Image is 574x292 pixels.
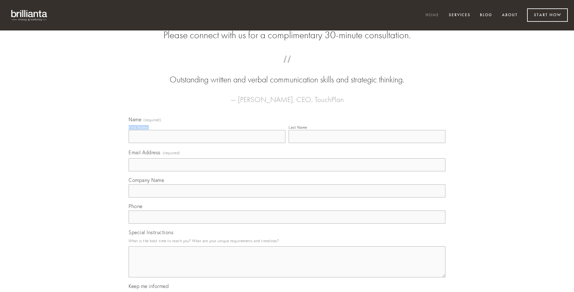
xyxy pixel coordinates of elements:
[129,29,445,41] h2: Please connect with us for a complimentary 30-minute consultation.
[289,125,307,130] div: Last Name
[129,237,445,245] p: What is the best time to reach you? What are your unique requirements and timelines?
[163,149,180,157] span: (required)
[421,10,443,21] a: Home
[527,8,568,22] a: Start Now
[498,10,522,21] a: About
[129,283,169,289] span: Keep me informed
[476,10,496,21] a: Blog
[129,229,173,235] span: Special Instructions
[129,125,148,130] div: First Name
[129,116,141,123] span: Name
[139,62,435,86] blockquote: Outstanding written and verbal communication skills and strategic thinking.
[143,118,161,122] span: (required)
[139,62,435,74] span: “
[445,10,475,21] a: Services
[6,6,53,24] img: brillianta - research, strategy, marketing
[129,177,164,183] span: Company Name
[129,149,161,155] span: Email Address
[139,86,435,106] figcaption: — [PERSON_NAME], CEO, TouchPlan
[129,203,143,209] span: Phone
